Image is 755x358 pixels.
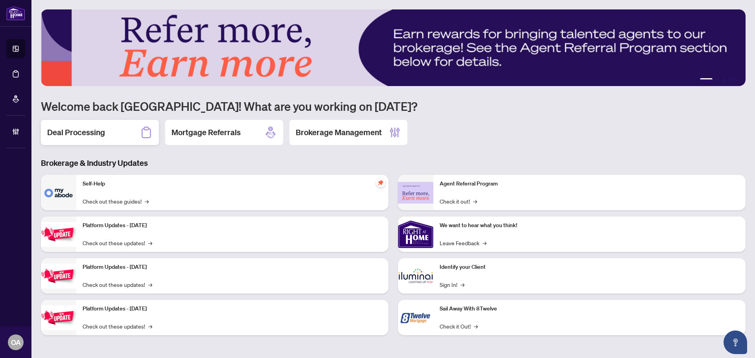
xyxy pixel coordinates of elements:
a: Leave Feedback→ [440,239,486,247]
img: We want to hear what you think! [398,217,433,252]
span: → [148,322,152,330]
button: 3 [722,78,725,81]
h2: Brokerage Management [296,127,382,138]
a: Check out these updates!→ [83,322,152,330]
p: We want to hear what you think! [440,221,739,230]
span: → [148,239,152,247]
a: Check out these guides!→ [83,197,149,206]
a: Sign In!→ [440,280,464,289]
button: 2 [716,78,719,81]
p: Sail Away With 8Twelve [440,305,739,313]
p: Platform Updates - [DATE] [83,263,382,272]
span: → [145,197,149,206]
span: → [148,280,152,289]
img: Platform Updates - July 21, 2025 [41,222,76,247]
span: → [474,322,478,330]
a: Check it Out!→ [440,322,478,330]
img: Platform Updates - July 8, 2025 [41,264,76,288]
p: Platform Updates - [DATE] [83,221,382,230]
span: pushpin [376,178,385,187]
span: → [460,280,464,289]
img: Self-Help [41,175,76,210]
a: Check out these updates!→ [83,239,152,247]
p: Self-Help [83,180,382,188]
img: Identify your Client [398,258,433,294]
button: Open asap [724,330,747,354]
p: Identify your Client [440,263,739,272]
p: Platform Updates - [DATE] [83,305,382,313]
button: 4 [728,78,731,81]
h2: Mortgage Referrals [171,127,241,138]
h3: Brokerage & Industry Updates [41,158,746,169]
button: 5 [735,78,738,81]
span: → [482,239,486,247]
button: 1 [700,78,713,81]
h2: Deal Processing [47,127,105,138]
p: Agent Referral Program [440,180,739,188]
a: Check it out!→ [440,197,477,206]
img: Slide 0 [41,9,746,86]
h1: Welcome back [GEOGRAPHIC_DATA]! What are you working on [DATE]? [41,99,746,114]
a: Check out these updates!→ [83,280,152,289]
img: Sail Away With 8Twelve [398,300,433,335]
span: → [473,197,477,206]
img: logo [6,6,25,20]
span: OA [11,337,21,348]
img: Platform Updates - June 23, 2025 [41,305,76,330]
img: Agent Referral Program [398,182,433,204]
